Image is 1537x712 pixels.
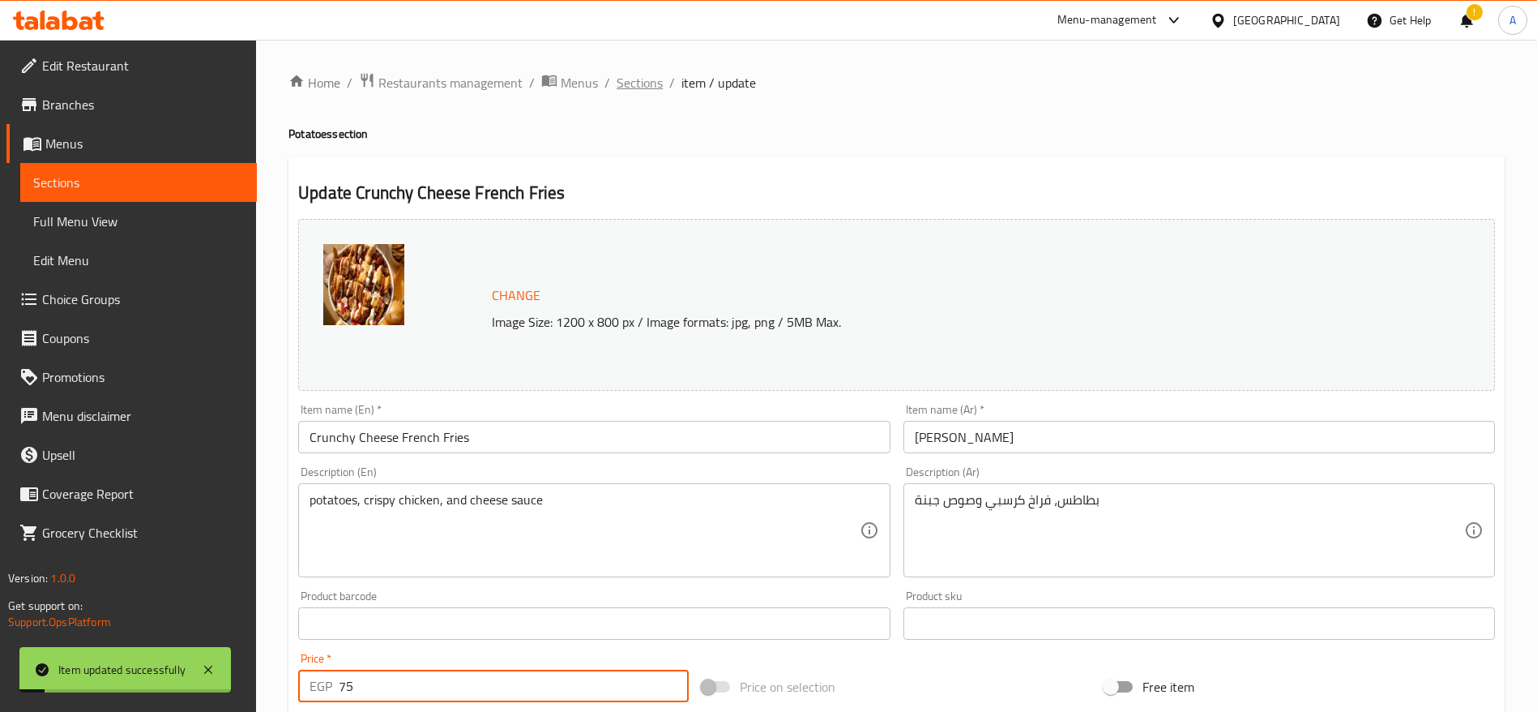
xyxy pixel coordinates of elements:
[20,163,257,202] a: Sections
[529,73,535,92] li: /
[1142,677,1194,697] span: Free item
[42,523,244,543] span: Grocery Checklist
[33,212,244,231] span: Full Menu View
[6,85,257,124] a: Branches
[288,72,1505,93] nav: breadcrumb
[298,607,890,640] input: Please enter product barcode
[42,484,244,504] span: Coverage Report
[33,173,244,192] span: Sections
[20,202,257,241] a: Full Menu View
[42,367,244,387] span: Promotions
[915,492,1464,569] textarea: بطاطس، فراخ كرسبي وصوص جبنة
[1057,11,1157,30] div: Menu-management
[1233,11,1340,29] div: [GEOGRAPHIC_DATA]
[6,319,257,358] a: Coupons
[288,126,1505,142] h4: Potatoes section
[6,435,257,474] a: Upsell
[681,73,756,92] span: item / update
[359,72,523,93] a: Restaurants management
[298,421,890,453] input: Enter name En
[310,676,332,696] p: EGP
[6,513,257,552] a: Grocery Checklist
[8,595,83,616] span: Get support on:
[6,280,257,319] a: Choice Groups
[33,251,244,270] span: Edit Menu
[42,445,244,465] span: Upsell
[45,134,244,153] span: Menus
[298,181,1495,205] h2: Update Crunchy Cheese French Fries
[617,73,663,92] a: Sections
[58,661,186,679] div: Item updated successfully
[541,72,598,93] a: Menus
[492,284,540,307] span: Change
[50,568,75,589] span: 1.0.0
[903,421,1495,453] input: Enter name Ar
[288,73,340,92] a: Home
[339,670,689,702] input: Please enter price
[740,677,835,697] span: Price on selection
[903,607,1495,640] input: Please enter product sku
[42,290,244,309] span: Choice Groups
[1509,11,1516,29] span: A
[8,611,111,633] a: Support.OpsPlatform
[6,397,257,435] a: Menu disclaimer
[20,241,257,280] a: Edit Menu
[485,312,1345,332] p: Image Size: 1200 x 800 px / Image formats: jpg, png / 5MB Max.
[310,492,859,569] textarea: potatoes, crispy chicken, and cheese sauce
[42,328,244,348] span: Coupons
[42,95,244,114] span: Branches
[561,73,598,92] span: Menus
[347,73,352,92] li: /
[378,73,523,92] span: Restaurants management
[604,73,610,92] li: /
[42,56,244,75] span: Edit Restaurant
[669,73,675,92] li: /
[8,568,48,589] span: Version:
[6,46,257,85] a: Edit Restaurant
[323,244,404,325] img: %D8%A8%D8%B7%D8%A7%D8%B7%D8%B3_%D9%83%D8%B1%D8%A7%D9%86%D8%B4%D9%89resized638863043729926264.jpg
[485,279,547,312] button: Change
[6,358,257,397] a: Promotions
[6,124,257,163] a: Menus
[42,406,244,426] span: Menu disclaimer
[6,474,257,513] a: Coverage Report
